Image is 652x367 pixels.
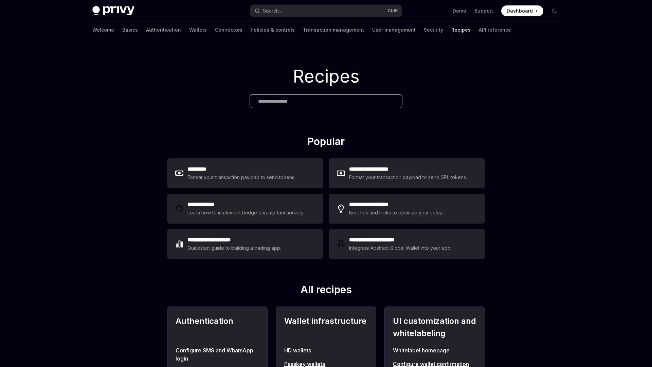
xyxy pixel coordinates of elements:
[388,8,398,14] span: Ctrl K
[372,22,416,38] a: User management
[451,22,471,38] a: Recipes
[349,209,444,217] div: Best tips and tricks to optimize your setup.
[167,158,323,188] a: **** ****Format your transaction payload to send tokens.
[303,22,364,38] a: Transaction management
[167,135,485,150] h2: Popular
[501,5,543,16] a: Dashboard
[250,5,402,17] button: Search...CtrlK
[284,346,368,354] a: HD wallets
[122,22,138,38] a: Basics
[187,244,281,252] div: Quickstart guide to building a trading app.
[479,22,511,38] a: API reference
[507,7,533,14] span: Dashboard
[167,194,323,224] a: **** **** ***Learn how to implement bridge onramp functionality.
[549,5,560,16] button: Toggle dark mode
[453,7,466,14] a: Demo
[167,283,485,298] h2: All recipes
[349,173,467,181] div: Format your transaction payload to send SPL tokens.
[393,346,476,354] a: Whitelabel homepage
[176,315,259,339] h2: Authentication
[474,7,493,14] a: Support
[251,22,295,38] a: Policies & controls
[92,6,134,16] img: dark logo
[393,315,476,339] h2: UI customization and whitelabeling
[146,22,181,38] a: Authentication
[92,22,114,38] a: Welcome
[284,315,368,339] h2: Wallet infrastructure
[176,346,259,363] a: Configure SMS and WhatsApp login
[187,173,295,181] div: Format your transaction payload to send tokens.
[215,22,242,38] a: Connectors
[189,22,207,38] a: Wallets
[424,22,443,38] a: Security
[349,244,452,252] div: Integrate Abstract Global Wallet into your app.
[263,7,282,15] div: Search...
[187,209,304,217] div: Learn how to implement bridge onramp functionality.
